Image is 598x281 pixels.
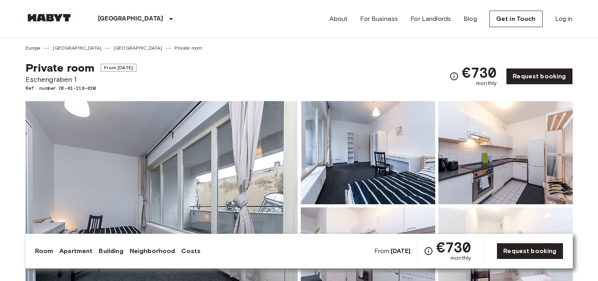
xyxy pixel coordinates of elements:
p: [GEOGRAPHIC_DATA] [98,14,164,24]
a: [GEOGRAPHIC_DATA] [53,44,101,52]
a: For Landlords [410,14,451,24]
a: Private room [175,44,202,52]
img: Picture of unit DE-01-218-02M [438,101,573,204]
img: Picture of unit DE-01-218-02M [301,101,435,204]
svg: Check cost overview for full price breakdown. Please note that discounts apply to new joiners onl... [449,72,459,81]
a: Neighborhood [130,246,175,256]
span: monthly [476,79,497,87]
span: €730 [436,240,471,254]
a: For Business [360,14,398,24]
a: Building [99,246,123,256]
a: [GEOGRAPHIC_DATA] [114,44,162,52]
span: Ref. number DE-01-218-02M [26,85,136,92]
a: Get in Touch [489,11,543,27]
a: About [329,14,348,24]
span: Eschengraben 1 [26,74,136,85]
img: Habyt [26,14,73,22]
a: Log in [555,14,573,24]
a: Costs [181,246,201,256]
span: €730 [462,65,497,79]
a: Blog [464,14,477,24]
span: From: [374,247,411,255]
svg: Check cost overview for full price breakdown. Please note that discounts apply to new joiners onl... [424,246,433,256]
a: Europe [26,44,41,52]
a: Apartment [59,246,92,256]
a: Request booking [497,243,563,259]
span: From [DATE] [101,64,136,72]
b: [DATE] [391,247,411,255]
a: Request booking [506,68,572,85]
span: monthly [451,254,471,262]
a: Room [35,246,53,256]
span: Private room [26,61,95,74]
